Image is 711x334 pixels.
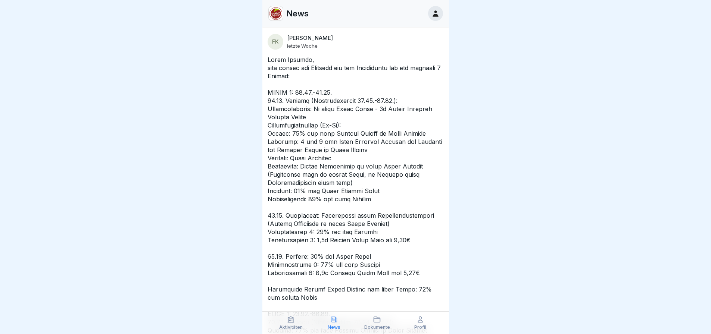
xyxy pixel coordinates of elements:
[328,325,340,330] p: News
[287,43,318,49] p: letzte Woche
[414,325,426,330] p: Profil
[286,9,309,18] p: News
[287,35,333,41] p: [PERSON_NAME]
[364,325,390,330] p: Dokumente
[279,325,303,330] p: Aktivitäten
[268,34,283,50] div: FK
[269,6,283,21] img: wpjn4gtn6o310phqx1r289if.png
